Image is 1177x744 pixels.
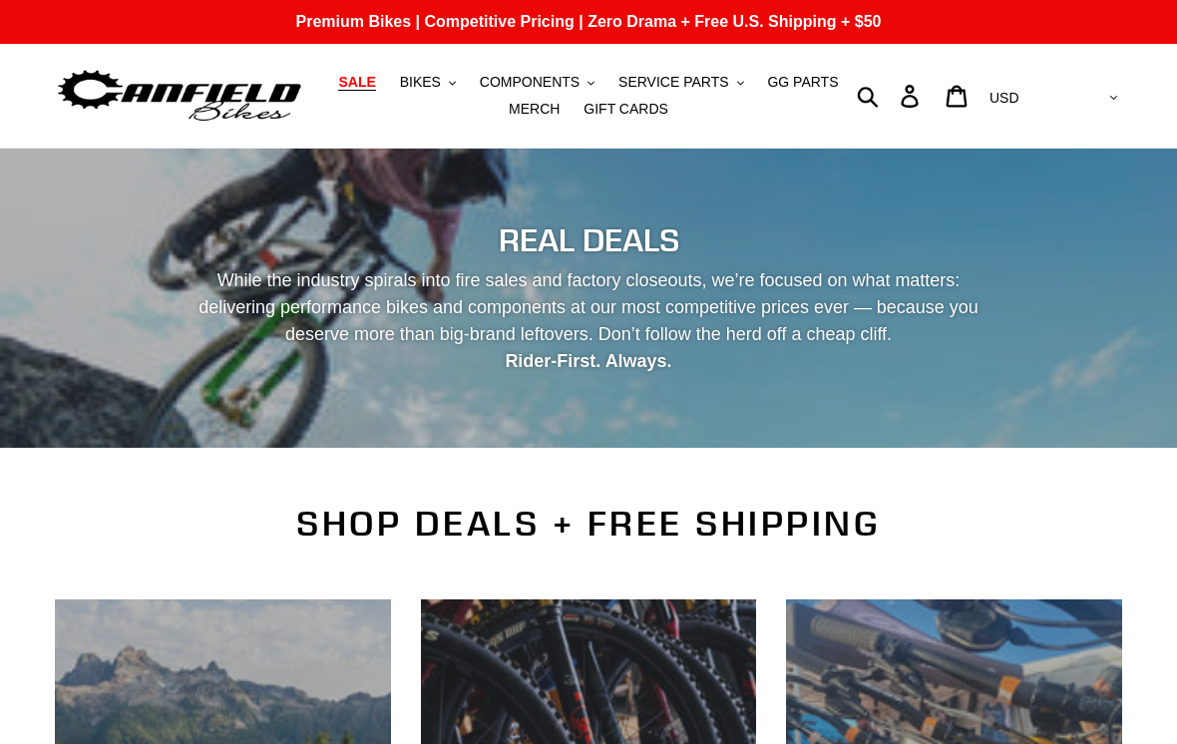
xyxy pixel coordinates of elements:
img: Canfield Bikes [55,65,304,128]
a: GIFT CARDS [574,96,678,123]
p: While the industry spirals into fire sales and factory closeouts, we’re focused on what matters: ... [189,267,989,375]
a: SALE [328,69,385,96]
span: GIFT CARDS [584,101,668,118]
span: SALE [338,74,375,91]
strong: Rider-First. Always. [505,351,671,371]
span: BIKES [400,74,441,91]
h2: SHOP DEALS + FREE SHIPPING [55,503,1122,545]
span: GG PARTS [767,74,838,91]
button: COMPONENTS [470,69,604,96]
span: SERVICE PARTS [618,74,728,91]
span: COMPONENTS [480,74,580,91]
button: SERVICE PARTS [608,69,753,96]
span: MERCH [509,101,560,118]
button: BIKES [390,69,466,96]
a: GG PARTS [757,69,848,96]
h2: REAL DEALS [55,221,1122,259]
a: MERCH [499,96,570,123]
